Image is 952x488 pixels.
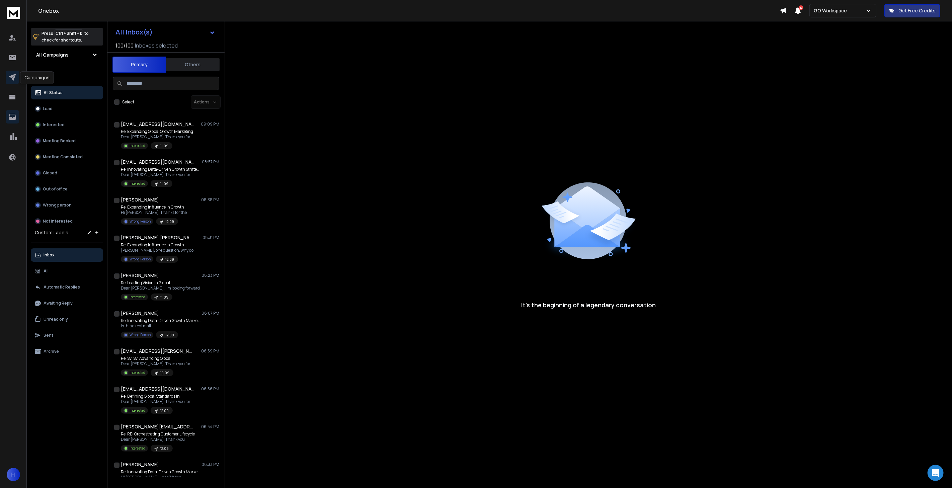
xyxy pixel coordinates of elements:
button: Automatic Replies [31,280,103,294]
p: Re: Innovating Data-Driven Growth Marketing [121,318,201,323]
p: Archive [44,349,59,354]
img: logo [7,7,20,19]
p: Re: Expanding Influence in Growth [121,242,193,248]
button: Interested [31,118,103,132]
p: Is this a real mail [121,323,201,329]
p: Awaiting Reply [44,301,73,306]
p: 08:38 PM [201,197,219,202]
p: Unread only [44,317,68,322]
h1: [PERSON_NAME][EMAIL_ADDRESS][DOMAIN_NAME] [121,423,194,430]
p: [PERSON_NAME], one question, why do [121,248,193,253]
p: All [44,268,49,274]
button: Sent [31,329,103,342]
div: Open Intercom Messenger [928,465,944,481]
p: Re: Expanding Global Growth Marketing [121,129,193,134]
button: Inbox [31,248,103,262]
button: Lead [31,102,103,115]
p: 12.09 [165,257,174,262]
p: Re: Defining Global Standards in [121,394,190,399]
p: Wrong Person [130,332,151,337]
p: Re: Sv: Sv: Advancing Global [121,356,190,361]
button: All Inbox(s) [110,25,221,39]
div: Campaigns [20,71,54,84]
button: H [7,468,20,481]
p: 12.09 [160,408,169,413]
label: Select [122,99,134,105]
h1: All Inbox(s) [115,29,153,35]
p: Re: RE: Orchestrating Customer Lifecycle [121,431,195,437]
h1: [PERSON_NAME] [121,310,159,317]
p: 11.09 [160,295,168,300]
p: 12.09 [165,333,174,338]
p: Interested [130,143,145,148]
h1: All Campaigns [36,52,69,58]
p: Interested [130,370,145,375]
span: 50 [799,5,803,10]
h1: [EMAIL_ADDRESS][PERSON_NAME][DOMAIN_NAME] [121,348,194,354]
button: Archive [31,345,103,358]
p: 11.09 [160,181,168,186]
p: GG Workspace [814,7,850,14]
button: Get Free Credits [884,4,940,17]
p: Dear [PERSON_NAME], I'm looking forward [121,286,200,291]
p: Re: Expanding Influence in Growth [121,205,187,210]
button: All [31,264,103,278]
button: Unread only [31,313,103,326]
p: 06:33 PM [202,462,219,467]
p: Out of office [43,186,68,192]
p: Not Interested [43,219,73,224]
span: 100 / 100 [115,42,134,50]
h1: Onebox [38,7,780,15]
p: Wrong Person [130,219,151,224]
p: Press to check for shortcuts. [42,30,89,44]
p: 09:09 PM [201,121,219,127]
p: Get Free Credits [898,7,936,14]
p: 06:59 PM [201,348,219,354]
p: All Status [44,90,63,95]
h1: [PERSON_NAME] [121,461,159,468]
p: 12.09 [160,446,169,451]
button: Out of office [31,182,103,196]
p: Re: Innovating Data-Driven Growth Marketing [121,469,201,475]
span: Ctrl + Shift + k [55,29,83,37]
p: Hi [PERSON_NAME], Thanks for the [121,210,187,215]
p: 11.09 [160,144,168,149]
button: Wrong person [31,198,103,212]
button: Meeting Completed [31,150,103,164]
h1: [PERSON_NAME] [121,196,159,203]
p: Meeting Booked [43,138,76,144]
p: Meeting Completed [43,154,83,160]
p: Interested [130,408,145,413]
p: 08:23 PM [202,273,219,278]
p: 08:31 PM [203,235,219,240]
p: Interested [130,446,145,451]
p: 10.09 [160,371,169,376]
p: Wrong person [43,202,72,208]
p: Dear [PERSON_NAME], Thank you [121,437,195,442]
p: Sent [44,333,53,338]
h3: Custom Labels [35,229,68,236]
p: Interested [130,181,145,186]
p: Dear [PERSON_NAME], Thank you for [121,172,201,177]
h1: [EMAIL_ADDRESS][DOMAIN_NAME] [121,386,194,392]
p: 12.09 [165,219,174,224]
button: Awaiting Reply [31,297,103,310]
p: Re: Leading Vision in Global [121,280,200,286]
p: 06:54 PM [201,424,219,429]
button: Closed [31,166,103,180]
p: It’s the beginning of a legendary conversation [521,300,656,310]
p: 08:07 PM [202,311,219,316]
h3: Filters [31,73,103,82]
p: 08:57 PM [202,159,219,165]
button: All Campaigns [31,48,103,62]
button: All Status [31,86,103,99]
h1: [EMAIL_ADDRESS][DOMAIN_NAME] [121,159,194,165]
p: Automatic Replies [44,284,80,290]
p: Dear [PERSON_NAME], Thank you for [121,361,190,367]
p: Dear [PERSON_NAME], Thank you for [121,399,190,404]
p: Lead [43,106,53,111]
button: Others [166,57,220,72]
p: Wrong Person [130,257,151,262]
